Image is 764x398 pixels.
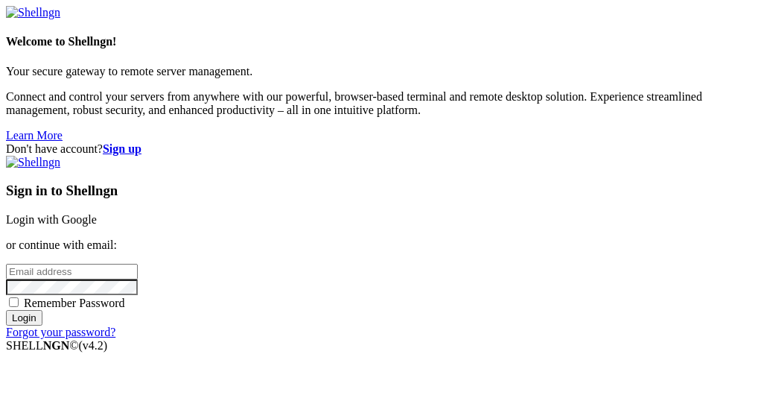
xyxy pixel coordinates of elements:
[6,156,60,169] img: Shellngn
[6,65,758,78] p: Your secure gateway to remote server management.
[6,129,63,142] a: Learn More
[6,213,97,226] a: Login with Google
[6,183,758,199] h3: Sign in to Shellngn
[43,339,70,352] b: NGN
[6,6,60,19] img: Shellngn
[6,339,107,352] span: SHELL ©
[24,297,125,309] span: Remember Password
[79,339,108,352] span: 4.2.0
[6,142,758,156] div: Don't have account?
[6,239,758,252] p: or continue with email:
[6,326,115,338] a: Forgot your password?
[6,264,138,279] input: Email address
[6,35,758,48] h4: Welcome to Shellngn!
[103,142,141,155] a: Sign up
[6,310,42,326] input: Login
[9,297,19,307] input: Remember Password
[6,90,758,117] p: Connect and control your servers from anywhere with our powerful, browser-based terminal and remo...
